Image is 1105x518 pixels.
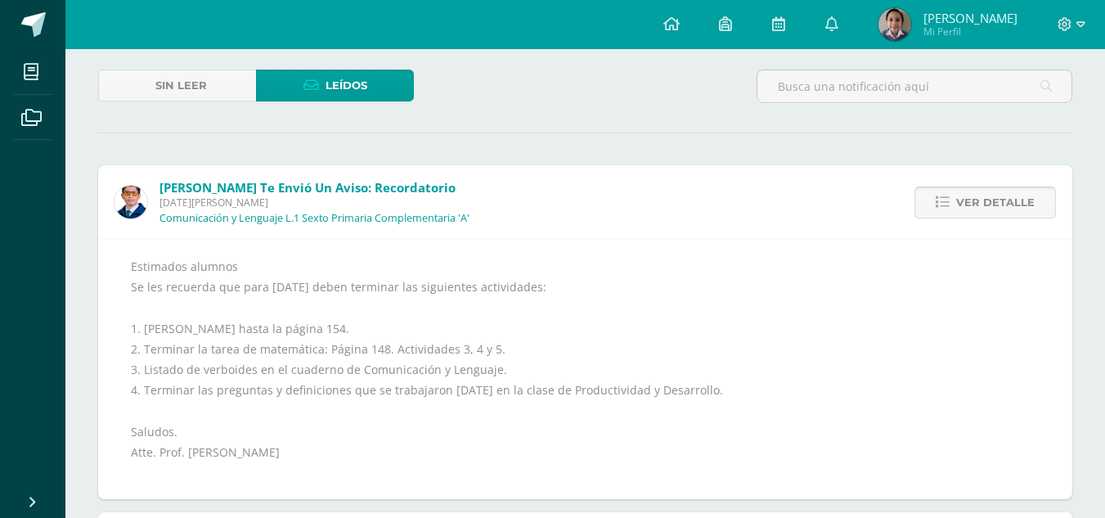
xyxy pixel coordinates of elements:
span: Ver detalle [956,187,1035,218]
img: 059ccfba660c78d33e1d6e9d5a6a4bb6.png [115,186,147,218]
img: 52d3b17f1cfb80f07a877ccf5e8212d9.png [878,8,911,41]
span: [PERSON_NAME] te envió un aviso: Recordatorio [159,179,456,196]
input: Busca una notificación aquí [757,70,1071,102]
p: Comunicación y Lenguaje L.1 Sexto Primaria Complementaria 'A' [159,212,469,225]
span: [DATE][PERSON_NAME] [159,196,469,209]
div: Estimados alumnos Se les recuerda que para [DATE] deben terminar las siguientes actividades: 1. [... [131,256,1040,483]
a: Leídos [256,70,414,101]
a: Sin leer [98,70,256,101]
span: Leídos [326,70,367,101]
span: Mi Perfil [923,25,1017,38]
span: [PERSON_NAME] [923,10,1017,26]
span: Sin leer [155,70,207,101]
